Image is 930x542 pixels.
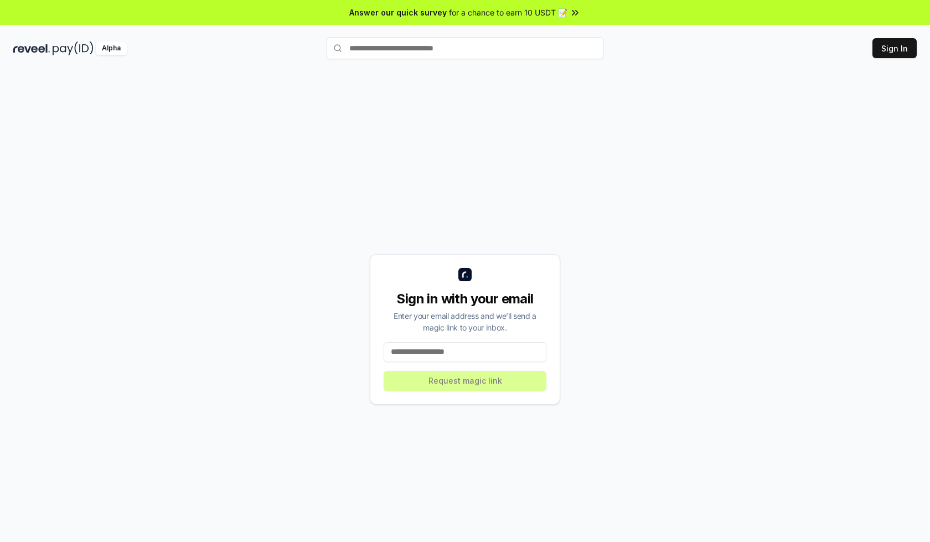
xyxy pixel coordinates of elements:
[13,42,50,55] img: reveel_dark
[53,42,94,55] img: pay_id
[449,7,567,18] span: for a chance to earn 10 USDT 📝
[349,7,447,18] span: Answer our quick survey
[384,310,546,333] div: Enter your email address and we’ll send a magic link to your inbox.
[384,290,546,308] div: Sign in with your email
[872,38,917,58] button: Sign In
[96,42,127,55] div: Alpha
[458,268,472,281] img: logo_small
